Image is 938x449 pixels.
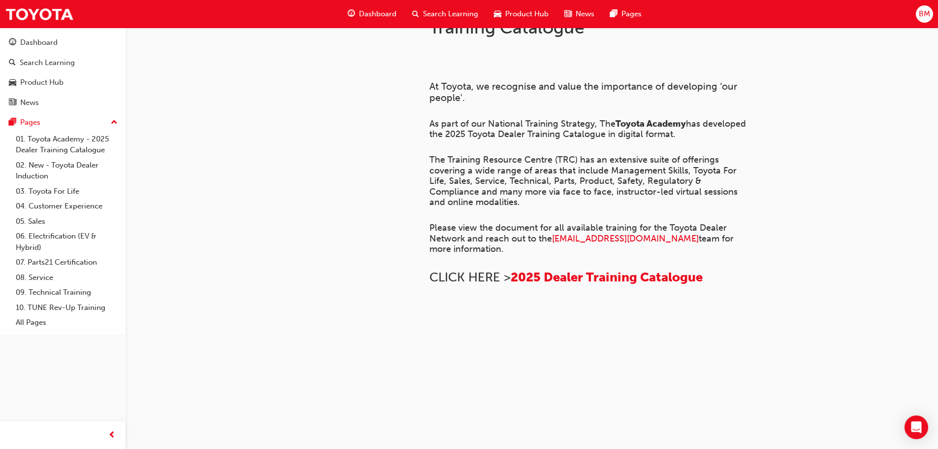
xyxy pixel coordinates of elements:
[12,315,122,330] a: All Pages
[348,8,355,20] span: guage-icon
[20,57,75,69] div: Search Learning
[905,415,928,439] div: Open Intercom Messenger
[610,8,617,20] span: pages-icon
[9,99,16,107] span: news-icon
[12,229,122,255] a: 06. Electrification (EV & Hybrid)
[4,73,122,92] a: Product Hub
[12,184,122,199] a: 03. Toyota For Life
[429,154,740,207] span: The Training Resource Centre (TRC) has an extensive suite of offerings covering a wide range of a...
[916,5,933,23] button: BM
[9,59,16,68] span: search-icon
[12,132,122,158] a: 01. Toyota Academy - 2025 Dealer Training Catalogue
[20,117,40,128] div: Pages
[486,4,556,24] a: car-iconProduct Hub
[9,38,16,47] span: guage-icon
[429,222,729,244] span: Please view the document for all available training for the Toyota Dealer Network and reach out t...
[576,8,594,20] span: News
[12,270,122,285] a: 08. Service
[12,285,122,300] a: 09. Technical Training
[404,4,486,24] a: search-iconSearch Learning
[552,233,699,244] a: [EMAIL_ADDRESS][DOMAIN_NAME]
[4,113,122,132] button: Pages
[505,8,549,20] span: Product Hub
[494,8,501,20] span: car-icon
[20,77,64,88] div: Product Hub
[429,118,615,129] span: As part of our National Training Strategy, The
[429,270,511,285] span: CLICK HERE >
[511,270,703,285] a: 2025 Dealer Training Catalogue
[12,158,122,184] a: 02. New - Toyota Dealer Induction
[429,233,736,255] span: team for more information.
[564,8,572,20] span: news-icon
[412,8,419,20] span: search-icon
[4,34,122,52] a: Dashboard
[359,8,396,20] span: Dashboard
[12,300,122,315] a: 10. TUNE Rev-Up Training
[423,8,478,20] span: Search Learning
[111,116,118,129] span: up-icon
[919,8,930,20] span: BM
[340,4,404,24] a: guage-iconDashboard
[4,94,122,112] a: News
[20,97,39,108] div: News
[4,32,122,113] button: DashboardSearch LearningProduct HubNews
[556,4,602,24] a: news-iconNews
[602,4,649,24] a: pages-iconPages
[12,199,122,214] a: 04. Customer Experience
[429,118,748,140] span: has developed the 2025 Toyota Dealer Training Catalogue in digital format.
[9,78,16,87] span: car-icon
[621,8,642,20] span: Pages
[429,81,740,104] span: At Toyota, we recognise and value the importance of developing ‘our people'.
[5,3,74,25] img: Trak
[12,255,122,270] a: 07. Parts21 Certification
[20,37,58,48] div: Dashboard
[4,54,122,72] a: Search Learning
[9,118,16,127] span: pages-icon
[615,118,686,129] span: Toyota Academy
[12,214,122,229] a: 05. Sales
[108,429,116,442] span: prev-icon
